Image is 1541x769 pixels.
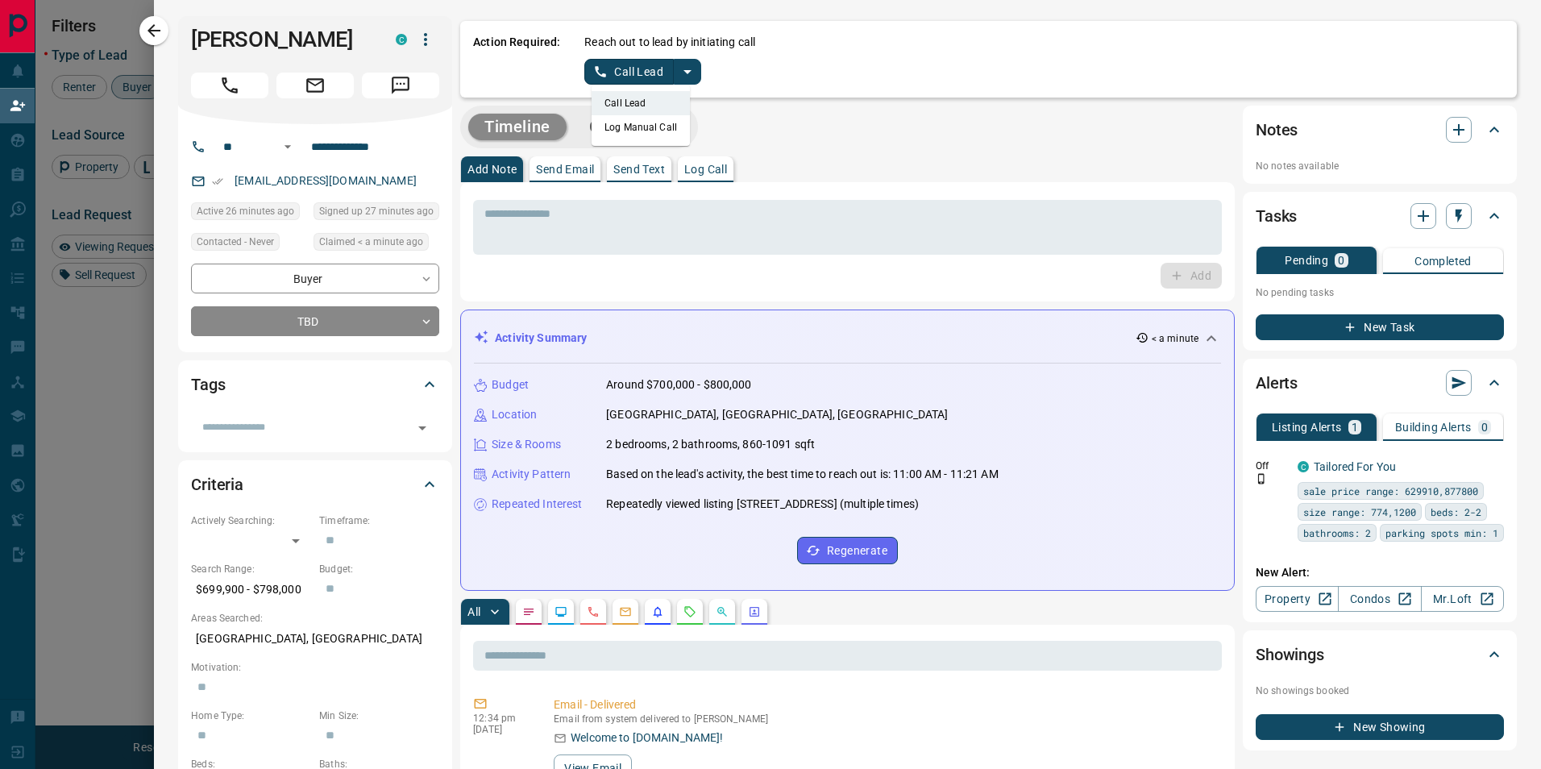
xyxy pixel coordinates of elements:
[716,605,729,618] svg: Opportunities
[587,605,600,618] svg: Calls
[1285,255,1328,266] p: Pending
[191,576,311,603] p: $699,900 - $798,000
[473,713,530,724] p: 12:34 pm
[683,605,696,618] svg: Requests
[319,203,434,219] span: Signed up 27 minutes ago
[467,164,517,175] p: Add Note
[1314,460,1396,473] a: Tailored For You
[606,376,751,393] p: Around $700,000 - $800,000
[606,406,948,423] p: [GEOGRAPHIC_DATA], [GEOGRAPHIC_DATA], [GEOGRAPHIC_DATA]
[584,34,755,51] p: Reach out to lead by initiating call
[492,406,537,423] p: Location
[473,724,530,735] p: [DATE]
[191,202,305,225] div: Sun Oct 12 2025
[1256,281,1504,305] p: No pending tasks
[278,137,297,156] button: Open
[474,323,1221,353] div: Activity Summary< a minute
[555,605,567,618] svg: Lead Browsing Activity
[473,34,560,85] p: Action Required:
[495,330,587,347] p: Activity Summary
[1256,586,1339,612] a: Property
[1395,422,1472,433] p: Building Alerts
[613,164,665,175] p: Send Text
[1256,459,1288,473] p: Off
[1256,117,1298,143] h2: Notes
[1385,525,1498,541] span: parking spots min: 1
[1338,255,1344,266] p: 0
[651,605,664,618] svg: Listing Alerts
[1256,473,1267,484] svg: Push Notification Only
[191,611,439,626] p: Areas Searched:
[319,513,439,528] p: Timeframe:
[1481,422,1488,433] p: 0
[191,372,225,397] h2: Tags
[1272,422,1342,433] p: Listing Alerts
[1303,483,1478,499] span: sale price range: 629910,877800
[1256,370,1298,396] h2: Alerts
[396,34,407,45] div: condos.ca
[554,713,1215,725] p: Email from system delivered to [PERSON_NAME]
[467,606,480,617] p: All
[584,59,674,85] button: Call Lead
[606,466,999,483] p: Based on the lead's activity, the best time to reach out is: 11:00 AM - 11:21 AM
[606,496,919,513] p: Repeatedly viewed listing [STREET_ADDRESS] (multiple times)
[619,605,632,618] svg: Emails
[191,465,439,504] div: Criteria
[1256,110,1504,149] div: Notes
[1256,159,1504,173] p: No notes available
[1303,504,1416,520] span: size range: 774,1200
[314,202,439,225] div: Sun Oct 12 2025
[1352,422,1358,433] p: 1
[748,605,761,618] svg: Agent Actions
[606,436,815,453] p: 2 bedrooms, 2 bathrooms, 860-1091 sqft
[191,73,268,98] span: Call
[1152,331,1198,346] p: < a minute
[191,27,372,52] h1: [PERSON_NAME]
[1256,364,1504,402] div: Alerts
[492,496,582,513] p: Repeated Interest
[1338,586,1421,612] a: Condos
[492,466,571,483] p: Activity Pattern
[1256,564,1504,581] p: New Alert:
[191,709,311,723] p: Home Type:
[191,513,311,528] p: Actively Searching:
[1414,256,1472,267] p: Completed
[797,537,898,564] button: Regenerate
[1256,197,1504,235] div: Tasks
[276,73,354,98] span: Email
[1256,314,1504,340] button: New Task
[191,660,439,675] p: Motivation:
[1298,461,1309,472] div: condos.ca
[1431,504,1481,520] span: beds: 2-2
[191,562,311,576] p: Search Range:
[212,176,223,187] svg: Email Verified
[191,365,439,404] div: Tags
[1256,714,1504,740] button: New Showing
[314,233,439,256] div: Sun Oct 12 2025
[1256,635,1504,674] div: Showings
[554,696,1215,713] p: Email - Delivered
[468,114,567,140] button: Timeline
[492,376,529,393] p: Budget
[319,562,439,576] p: Budget:
[1421,586,1504,612] a: Mr.Loft
[319,234,423,250] span: Claimed < a minute ago
[573,114,690,140] button: Campaigns
[197,203,294,219] span: Active 26 minutes ago
[191,306,439,336] div: TBD
[1303,525,1371,541] span: bathrooms: 2
[411,417,434,439] button: Open
[492,436,561,453] p: Size & Rooms
[571,730,723,746] p: Welcome to [DOMAIN_NAME]!
[1256,684,1504,698] p: No showings booked
[191,472,243,497] h2: Criteria
[684,164,727,175] p: Log Call
[235,174,417,187] a: [EMAIL_ADDRESS][DOMAIN_NAME]
[592,91,690,115] li: Call Lead
[191,626,439,652] p: [GEOGRAPHIC_DATA], [GEOGRAPHIC_DATA]
[362,73,439,98] span: Message
[522,605,535,618] svg: Notes
[584,59,701,85] div: split button
[319,709,439,723] p: Min Size:
[1256,642,1324,667] h2: Showings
